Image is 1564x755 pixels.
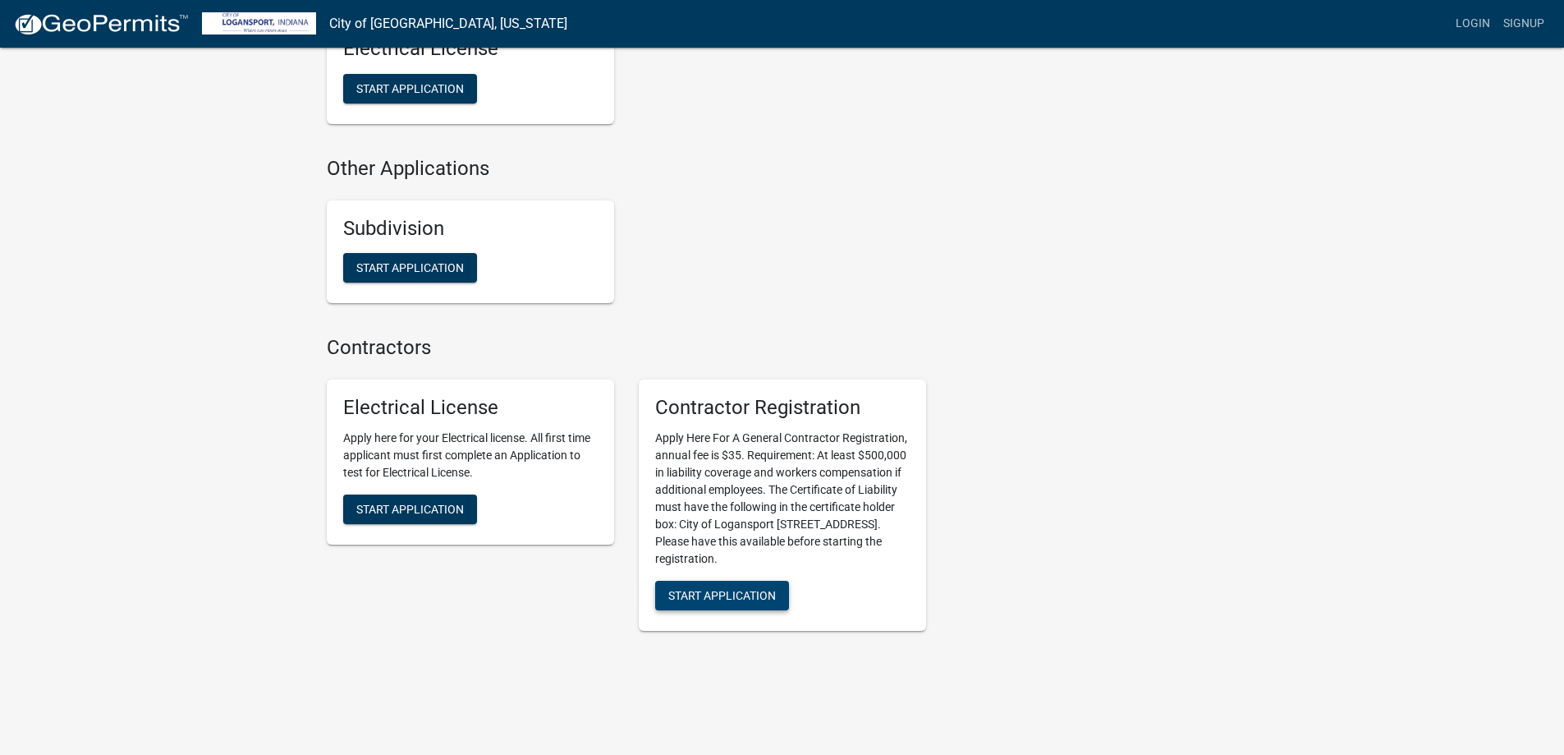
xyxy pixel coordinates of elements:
p: Apply here for your Electrical license. All first time applicant must first complete an Applicati... [343,430,598,481]
h5: Contractor Registration [655,396,910,420]
button: Start Application [655,581,789,610]
h5: Subdivision [343,217,598,241]
p: Apply Here For A General Contractor Registration, annual fee is $35. Requirement: At least $500,0... [655,430,910,568]
span: Start Application [356,261,464,274]
span: Start Application [356,502,464,515]
span: Start Application [668,588,776,601]
button: Start Application [343,495,477,524]
span: Start Application [356,81,464,94]
a: City of [GEOGRAPHIC_DATA], [US_STATE] [329,10,567,38]
button: Start Application [343,253,477,283]
h4: Other Applications [327,157,926,181]
h5: Electrical License [343,396,598,420]
h4: Contractors [327,336,926,360]
a: Signup [1497,8,1551,39]
wm-workflow-list-section: Other Applications [327,157,926,317]
a: Login [1449,8,1497,39]
button: Start Application [343,74,477,104]
img: City of Logansport, Indiana [202,12,316,35]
